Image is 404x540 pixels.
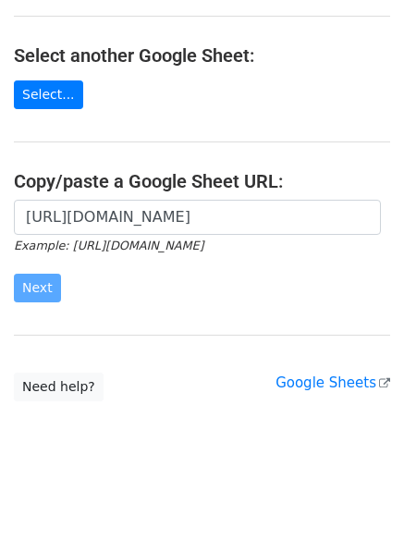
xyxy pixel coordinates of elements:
input: Next [14,274,61,302]
input: Paste your Google Sheet URL here [14,200,381,235]
a: Need help? [14,373,104,401]
h4: Copy/paste a Google Sheet URL: [14,170,390,192]
a: Google Sheets [275,374,390,391]
h4: Select another Google Sheet: [14,44,390,67]
small: Example: [URL][DOMAIN_NAME] [14,239,203,252]
a: Select... [14,80,83,109]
